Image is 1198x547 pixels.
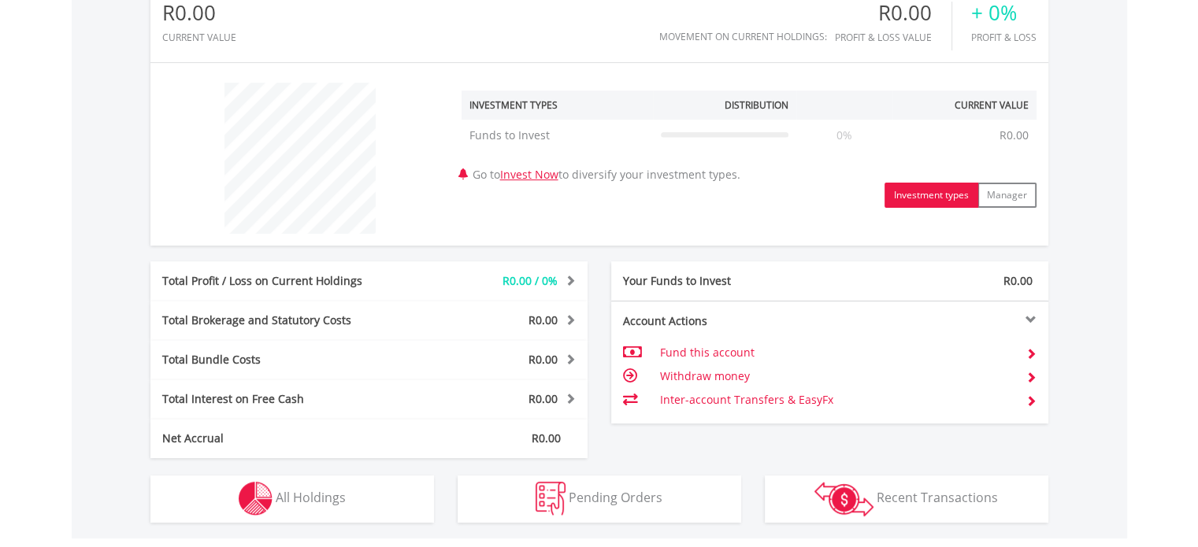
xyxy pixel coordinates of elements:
div: CURRENT VALUE [162,32,236,43]
div: Profit & Loss Value [835,32,951,43]
span: R0.00 [532,431,561,445]
div: Total Bundle Costs [150,352,406,368]
div: Total Interest on Free Cash [150,391,406,407]
div: Account Actions [611,313,830,329]
img: holdings-wht.png [239,482,273,516]
div: Your Funds to Invest [611,273,830,289]
td: Fund this account [659,341,1013,364]
div: Go to to diversify your investment types. [450,75,1048,208]
div: + 0% [971,2,1037,24]
span: R0.00 [529,352,558,367]
button: Investment types [885,183,978,208]
td: Withdraw money [659,364,1013,388]
span: All Holdings [276,489,346,506]
td: Inter-account Transfers & EasyFx [659,388,1013,412]
span: R0.00 [1003,273,1033,288]
div: Movement on Current Holdings: [659,31,827,42]
td: Funds to Invest [462,120,653,151]
img: transactions-zar-wht.png [814,482,873,516]
div: Profit & Loss [971,32,1037,43]
th: Investment Types [462,91,653,120]
th: Current Value [892,91,1037,120]
span: R0.00 / 0% [503,273,558,288]
div: Distribution [725,98,788,112]
button: Manager [977,183,1037,208]
span: Recent Transactions [877,489,998,506]
div: Total Brokerage and Statutory Costs [150,312,406,328]
img: pending_instructions-wht.png [536,482,566,516]
td: 0% [796,120,892,151]
a: Invest Now [500,167,558,182]
td: R0.00 [992,120,1037,151]
div: R0.00 [162,2,236,24]
div: Total Profit / Loss on Current Holdings [150,273,406,289]
button: Recent Transactions [765,475,1048,523]
div: Net Accrual [150,431,406,446]
div: R0.00 [835,2,951,24]
span: Pending Orders [569,489,662,506]
span: R0.00 [529,391,558,406]
button: Pending Orders [458,475,741,523]
button: All Holdings [150,475,434,523]
span: R0.00 [529,312,558,327]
